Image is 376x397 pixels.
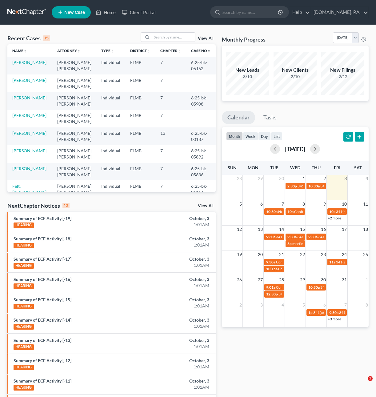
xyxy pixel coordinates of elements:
[308,310,313,315] span: 1p
[148,317,210,323] div: October, 3
[64,10,85,15] span: New Case
[14,378,71,383] a: Summary of ECF Activity [-11]
[12,130,46,136] a: [PERSON_NAME]
[329,209,335,214] span: 10a
[125,57,155,74] td: FLMB
[310,7,368,18] a: [DOMAIN_NAME], P.A.
[191,48,211,53] a: Case Nounfold_more
[14,317,71,323] a: Summary of ECF Activity [-14]
[148,222,210,228] div: 1:01AM
[14,223,34,228] div: HEARING
[14,324,34,330] div: HEARING
[362,200,369,208] span: 11
[125,92,155,110] td: FLMB
[12,60,46,65] a: [PERSON_NAME]
[125,110,155,127] td: FLMB
[52,145,96,162] td: [PERSON_NAME] [PERSON_NAME]
[257,251,263,258] span: 20
[266,285,275,290] span: 9:01a
[278,251,285,258] span: 21
[276,285,311,290] span: Confirmation hearing
[125,163,155,180] td: FLMB
[155,57,186,74] td: 7
[186,57,216,74] td: 6:25-bk-06162
[14,365,34,370] div: HEARING
[287,184,297,188] span: 2:30p
[198,36,213,41] a: View All
[148,262,210,268] div: 1:01AM
[299,251,306,258] span: 22
[12,78,46,83] a: [PERSON_NAME]
[274,74,317,80] div: 2/10
[155,92,186,110] td: 7
[57,48,81,53] a: Attorneyunfold_more
[96,127,125,145] td: Individual
[186,145,216,162] td: 6:25-bk-05892
[299,276,306,283] span: 29
[323,301,326,309] span: 6
[148,256,210,262] div: October, 3
[248,165,258,170] span: Mon
[7,202,70,209] div: NextChapter Notices
[207,49,211,53] i: unfold_more
[155,127,186,145] td: 13
[365,175,369,182] span: 4
[274,66,317,74] div: New Clients
[329,310,338,315] span: 9:30a
[323,200,326,208] span: 9
[52,92,96,110] td: [PERSON_NAME] [PERSON_NAME]
[365,276,369,283] span: 1
[239,200,242,208] span: 5
[178,49,181,53] i: unfold_more
[226,66,269,74] div: New Leads
[7,34,50,42] div: Recent Cases
[14,236,71,241] a: Summary of ECF Activity [-18]
[328,317,341,321] a: +3 more
[186,92,216,110] td: 6:25-bk-05908
[148,297,210,303] div: October, 3
[278,226,285,233] span: 14
[12,113,46,118] a: [PERSON_NAME]
[77,49,81,53] i: unfold_more
[14,385,34,391] div: HEARING
[258,132,271,140] button: day
[266,267,278,271] span: 10:15a
[14,243,34,248] div: HEARING
[12,183,46,207] a: Felt, [PERSON_NAME] & [PERSON_NAME]
[354,165,362,170] span: Sat
[226,132,243,140] button: month
[148,303,210,309] div: 1:01AM
[125,145,155,162] td: FLMB
[14,216,71,221] a: Summary of ECF Activity [-19]
[320,184,345,188] span: 341(a) meeting
[148,358,210,364] div: October, 3
[222,111,255,124] a: Calendar
[344,301,347,309] span: 7
[228,165,237,170] span: Sun
[186,180,216,210] td: 6:25-bk-06114
[308,235,318,239] span: 9:30a
[320,226,326,233] span: 16
[125,74,155,92] td: FLMB
[287,235,297,239] span: 9:30a
[312,165,321,170] span: Thu
[336,260,360,264] span: 341(a) meeting
[292,241,325,246] span: meeting of creditors
[186,127,216,145] td: 6:25-bk-00187
[96,57,125,74] td: Individual
[222,6,279,18] input: Search by name...
[14,297,71,302] a: Summary of ECF Activity [-15]
[239,301,242,309] span: 2
[243,132,258,140] button: week
[101,48,114,53] a: Typeunfold_more
[148,236,210,242] div: October, 3
[236,276,242,283] span: 26
[148,384,210,390] div: 1:01AM
[52,127,96,145] td: [PERSON_NAME] [PERSON_NAME]
[278,175,285,182] span: 30
[278,292,303,296] span: 341(a) meeting
[276,235,300,239] span: 341(a) meeting
[96,163,125,180] td: Individual
[321,74,364,80] div: 2/12
[287,209,294,214] span: 10a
